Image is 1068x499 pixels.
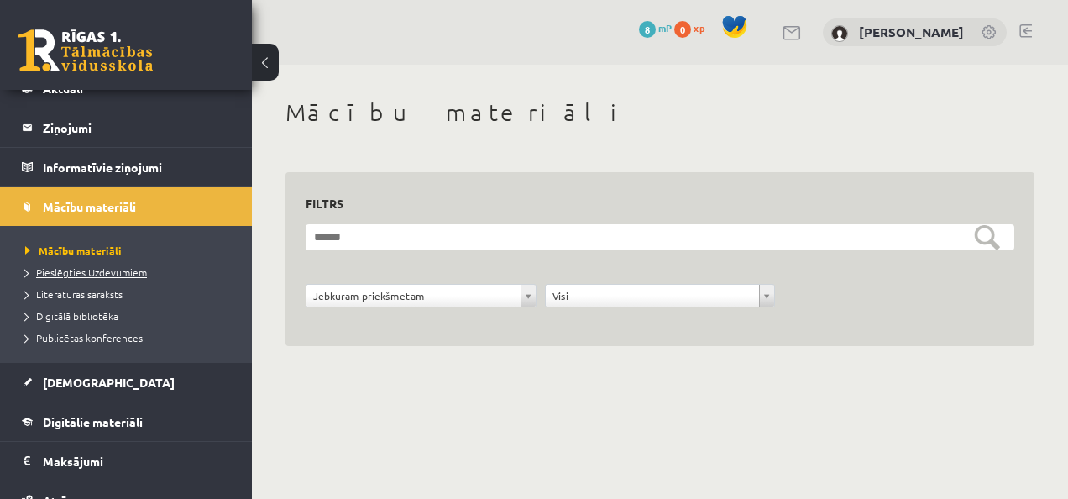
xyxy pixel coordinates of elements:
a: Visi [546,285,775,307]
legend: Informatīvie ziņojumi [43,148,231,186]
a: Jebkuram priekšmetam [306,285,536,307]
span: Mācību materiāli [25,244,122,257]
span: mP [658,21,672,34]
a: Pieslēgties Uzdevumiem [25,265,235,280]
a: 0 xp [674,21,713,34]
h3: Filtrs [306,192,994,215]
a: Informatīvie ziņojumi [22,148,231,186]
span: Literatūras saraksts [25,287,123,301]
a: Maksājumi [22,442,231,481]
span: Pieslēgties Uzdevumiem [25,265,147,279]
span: Digitālā bibliotēka [25,309,118,323]
span: Digitālie materiāli [43,414,143,429]
legend: Maksājumi [43,442,231,481]
span: Visi [552,285,753,307]
a: Literatūras saraksts [25,286,235,302]
a: [DEMOGRAPHIC_DATA] [22,363,231,402]
a: Mācību materiāli [25,243,235,258]
a: Digitālie materiāli [22,402,231,441]
a: [PERSON_NAME] [859,24,964,40]
span: 0 [674,21,691,38]
span: Mācību materiāli [43,199,136,214]
a: Rīgas 1. Tālmācības vidusskola [18,29,153,71]
img: Irēna Staģe [831,25,848,42]
span: Publicētas konferences [25,331,143,344]
span: Jebkuram priekšmetam [313,285,514,307]
a: Mācību materiāli [22,187,231,226]
h1: Mācību materiāli [285,98,1034,127]
a: 8 mP [639,21,672,34]
a: Publicētas konferences [25,330,235,345]
span: 8 [639,21,656,38]
a: Ziņojumi [22,108,231,147]
span: xp [694,21,704,34]
span: [DEMOGRAPHIC_DATA] [43,375,175,390]
legend: Ziņojumi [43,108,231,147]
a: Digitālā bibliotēka [25,308,235,323]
